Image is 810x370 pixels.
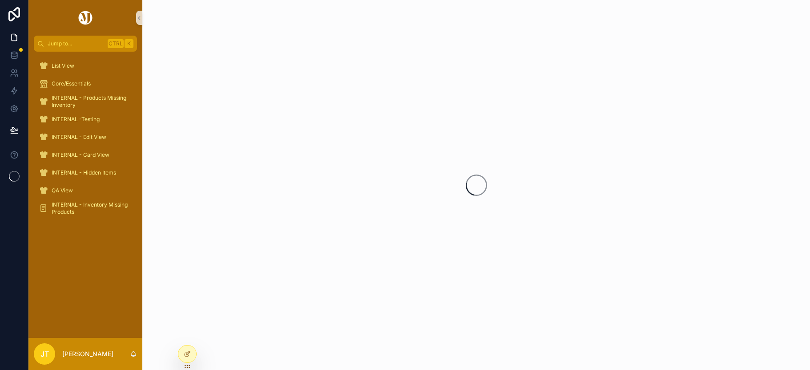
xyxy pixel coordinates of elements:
[34,111,137,127] a: INTERNAL -Testing
[34,200,137,216] a: INTERNAL - Inventory Missing Products
[125,40,133,47] span: K
[34,165,137,181] a: INTERNAL - Hidden Items
[52,62,74,69] span: List View
[34,129,137,145] a: INTERNAL - Edit View
[52,134,106,141] span: INTERNAL - Edit View
[62,350,113,358] p: [PERSON_NAME]
[34,94,137,110] a: INTERNAL - Products Missing Inventory
[34,147,137,163] a: INTERNAL - Card View
[48,40,104,47] span: Jump to...
[34,58,137,74] a: List View
[34,76,137,92] a: Core/Essentials
[34,36,137,52] button: Jump to...CtrlK
[108,39,124,48] span: Ctrl
[52,187,73,194] span: QA View
[34,183,137,199] a: QA View
[52,169,116,176] span: INTERNAL - Hidden Items
[77,11,94,25] img: App logo
[52,94,128,109] span: INTERNAL - Products Missing Inventory
[52,201,128,215] span: INTERNAL - Inventory Missing Products
[40,349,49,359] span: JT
[52,151,109,159] span: INTERNAL - Card View
[28,52,142,228] div: scrollable content
[52,116,100,123] span: INTERNAL -Testing
[52,80,91,87] span: Core/Essentials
